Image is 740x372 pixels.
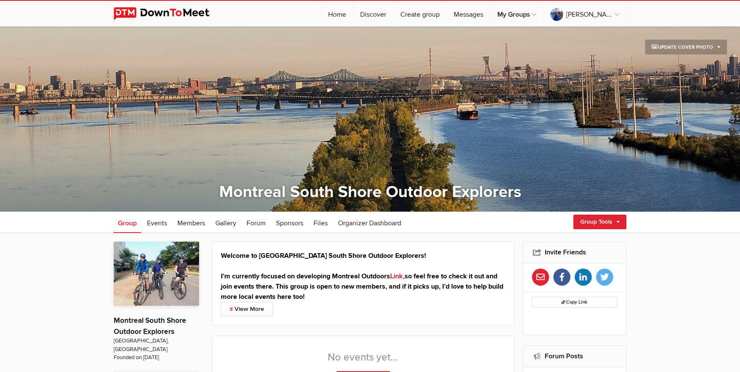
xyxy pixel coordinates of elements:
a: Sponsors [272,212,308,233]
a: Members [173,212,209,233]
a: Create group [393,1,446,27]
a: Group Tools [573,215,626,229]
strong: Welcome to [GEOGRAPHIC_DATA] South Shore Outdoor Explorers! [221,251,426,260]
span: Founded on [DATE] [114,354,199,362]
span: Sponsors [276,219,303,227]
span: Files [314,219,328,227]
span: Copy Link [561,299,587,305]
a: Organizer Dashboard [334,212,405,233]
span: Forum [247,219,266,227]
a: Gallery [211,212,241,233]
span: Group [118,219,137,227]
a: Events [143,212,171,233]
a: Forum [242,212,270,233]
a: Update Cover Photo [645,39,727,55]
span: Events [147,219,167,227]
span: Gallery [215,219,236,227]
h2: Invite Friends [532,242,618,263]
a: Home [321,1,353,27]
span: [GEOGRAPHIC_DATA], [GEOGRAPHIC_DATA] [114,337,199,354]
a: Messages [447,1,490,27]
strong: I’m currently focused on developing Montreal Outdoors so feel free to check it out and join event... [221,272,503,301]
a: [PERSON_NAME] [543,1,626,27]
a: My Groups [490,1,543,27]
a: Group [114,212,141,233]
a: Link, [390,272,405,280]
button: Copy Link [532,297,618,308]
a: View More [221,302,273,316]
span: Members [177,219,205,227]
img: Montreal South Shore Outdoor Explorers [114,242,199,306]
img: DownToMeet [114,7,223,20]
span: Organizer Dashboard [338,219,401,227]
a: Discover [353,1,393,27]
a: Files [309,212,332,233]
a: Forum Posts [545,352,583,360]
